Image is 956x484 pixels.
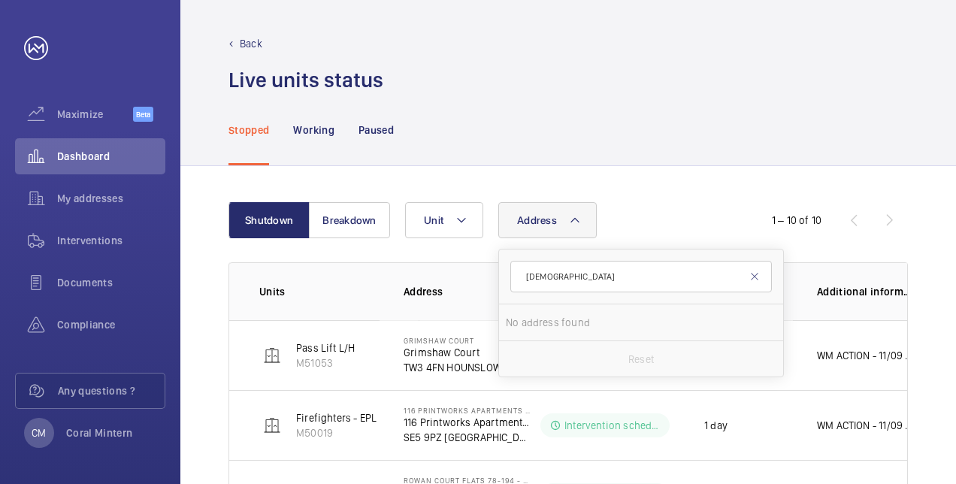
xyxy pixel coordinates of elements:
[228,123,269,138] p: Stopped
[296,410,445,425] p: Firefighters - EPL Flats 1-65 No 1
[57,317,165,332] span: Compliance
[404,406,530,415] p: 116 Printworks Apartments Flats 1-65 - High Risk Building
[424,214,443,226] span: Unit
[228,202,310,238] button: Shutdown
[564,418,661,433] p: Intervention scheduled
[309,202,390,238] button: Breakdown
[404,284,530,299] p: Address
[404,345,501,360] p: Grimshaw Court
[57,107,133,122] span: Maximize
[228,66,383,94] h1: Live units status
[404,336,501,345] p: Grimshaw Court
[296,340,355,355] p: Pass Lift L/H
[510,261,772,292] input: Search by address
[57,233,165,248] span: Interventions
[263,416,281,434] img: elevator.svg
[57,149,165,164] span: Dashboard
[263,346,281,365] img: elevator.svg
[404,430,530,445] p: SE5 9PZ [GEOGRAPHIC_DATA]
[32,425,46,440] p: CM
[517,214,557,226] span: Address
[405,202,483,238] button: Unit
[296,425,445,440] p: M50019
[57,191,165,206] span: My addresses
[296,355,355,371] p: M51053
[498,202,597,238] button: Address
[817,418,913,433] p: WM ACTION - 11/09 - On going issues, possible drive upgrade required
[57,275,165,290] span: Documents
[133,107,153,122] span: Beta
[817,284,913,299] p: Additional information
[772,213,821,228] div: 1 – 10 of 10
[293,123,334,138] p: Working
[240,36,262,51] p: Back
[58,383,165,398] span: Any questions ?
[404,360,501,375] p: TW3 4FN HOUNSLOW
[358,123,394,138] p: Paused
[404,415,530,430] p: 116 Printworks Apartments Flats 1-65
[628,352,654,367] p: Reset
[704,418,728,433] p: 1 day
[259,284,380,299] p: Units
[499,304,783,340] li: No address found
[817,348,913,363] p: WM ACTION - 11/09 - Booked in with site for [DATE]
[66,425,133,440] p: Coral Mintern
